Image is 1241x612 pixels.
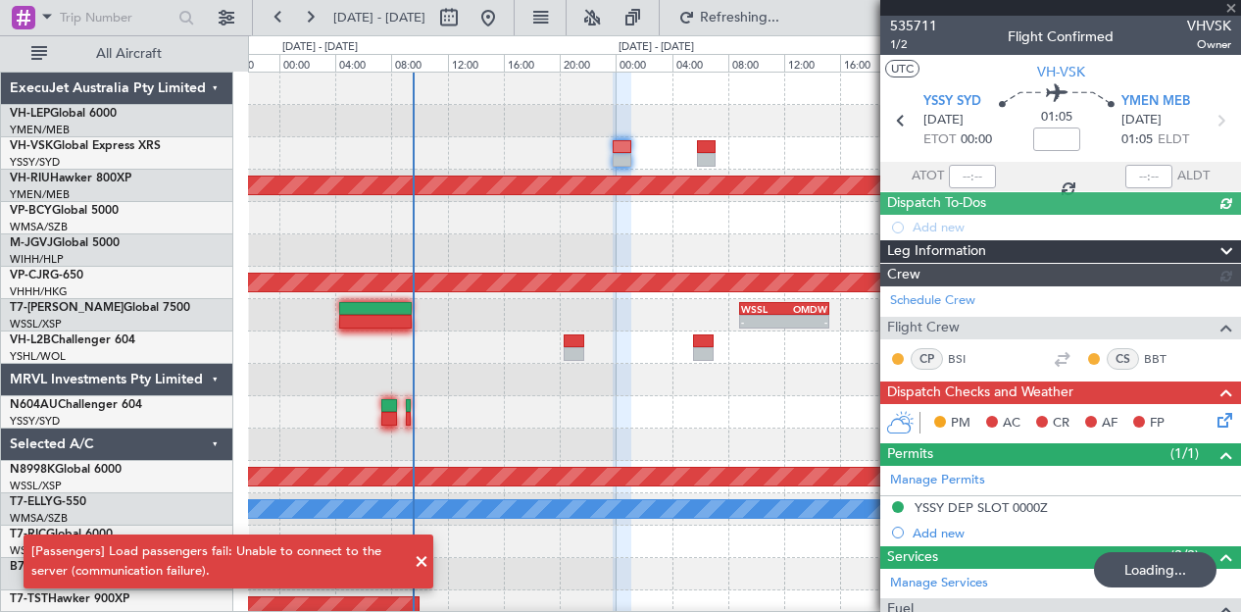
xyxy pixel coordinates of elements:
[1008,26,1114,47] div: Flight Confirmed
[10,140,161,152] a: VH-VSKGlobal Express XRS
[1041,108,1072,127] span: 01:05
[10,496,53,508] span: T7-ELLY
[10,237,53,249] span: M-JGVJ
[31,542,404,581] div: [Passengers] Load passengers fail: Unable to connect to the server (communication failure).
[51,47,207,61] span: All Aircraft
[1150,414,1165,433] span: FP
[10,349,66,364] a: YSHL/WOL
[887,240,986,263] span: Leg Information
[913,525,1231,541] div: Add new
[22,38,213,70] button: All Aircraft
[335,54,391,72] div: 04:00
[923,111,964,130] span: [DATE]
[10,205,119,217] a: VP-BCYGlobal 5000
[784,54,840,72] div: 12:00
[10,317,62,331] a: WSSL/XSP
[840,54,896,72] div: 16:00
[1121,130,1153,150] span: 01:05
[60,3,173,32] input: Trip Number
[890,36,937,53] span: 1/2
[887,546,938,569] span: Services
[1037,62,1085,82] span: VH-VSK
[1158,130,1189,150] span: ELDT
[1053,414,1069,433] span: CR
[10,464,122,476] a: N8998KGlobal 6000
[10,205,52,217] span: VP-BCY
[10,479,62,493] a: WSSL/XSP
[1102,414,1117,433] span: AF
[10,334,51,346] span: VH-L2B
[912,167,944,186] span: ATOT
[10,399,142,411] a: N604AUChallenger 604
[1121,111,1162,130] span: [DATE]
[887,382,1073,404] span: Dispatch Checks and Weather
[923,92,981,112] span: YSSY SYD
[560,54,616,72] div: 20:00
[890,574,988,593] a: Manage Services
[670,2,787,33] button: Refreshing...
[1003,414,1020,433] span: AC
[951,414,970,433] span: PM
[448,54,504,72] div: 12:00
[223,54,279,72] div: 20:00
[10,284,68,299] a: VHHH/HKG
[890,471,985,490] a: Manage Permits
[10,108,117,120] a: VH-LEPGlobal 6000
[619,39,694,56] div: [DATE] - [DATE]
[279,54,335,72] div: 00:00
[1170,545,1199,566] span: (3/3)
[885,60,919,77] button: UTC
[10,155,60,170] a: YSSY/SYD
[10,399,58,411] span: N604AU
[741,316,784,328] div: -
[890,16,937,36] span: 535711
[10,252,64,267] a: WIHH/HLP
[10,334,135,346] a: VH-L2BChallenger 604
[10,237,120,249] a: M-JGVJGlobal 5000
[10,270,50,281] span: VP-CJR
[741,303,784,315] div: WSSL
[915,499,1048,516] div: YSSY DEP SLOT 0000Z
[10,302,190,314] a: T7-[PERSON_NAME]Global 7500
[672,54,728,72] div: 04:00
[1170,443,1199,464] span: (1/1)
[10,140,53,152] span: VH-VSK
[616,54,671,72] div: 00:00
[10,270,83,281] a: VP-CJRG-650
[10,173,50,184] span: VH-RIU
[10,123,70,137] a: YMEN/MEB
[10,302,124,314] span: T7-[PERSON_NAME]
[1177,167,1210,186] span: ALDT
[333,9,425,26] span: [DATE] - [DATE]
[1094,552,1216,587] div: Loading...
[10,464,55,476] span: N8998K
[10,108,50,120] span: VH-LEP
[784,303,827,315] div: OMDW
[391,54,447,72] div: 08:00
[1187,36,1231,53] span: Owner
[699,11,781,25] span: Refreshing...
[728,54,784,72] div: 08:00
[10,414,60,429] a: YSSY/SYD
[784,316,827,328] div: -
[504,54,560,72] div: 16:00
[1187,16,1231,36] span: VHVSK
[887,443,933,466] span: Permits
[10,496,86,508] a: T7-ELLYG-550
[282,39,358,56] div: [DATE] - [DATE]
[961,130,992,150] span: 00:00
[10,220,68,234] a: WMSA/SZB
[1121,92,1190,112] span: YMEN MEB
[923,130,956,150] span: ETOT
[10,173,131,184] a: VH-RIUHawker 800XP
[10,187,70,202] a: YMEN/MEB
